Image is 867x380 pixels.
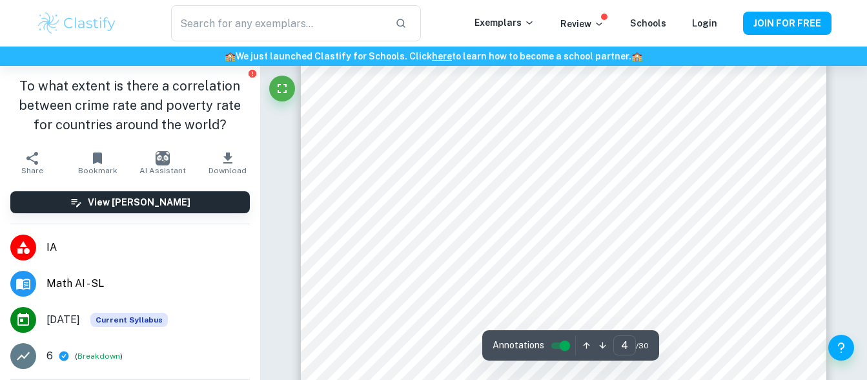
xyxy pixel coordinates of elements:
img: Clastify logo [36,10,118,36]
span: Annotations [493,339,544,352]
div: This exemplar is based on the current syllabus. Feel free to refer to it for inspiration/ideas wh... [90,313,168,327]
span: Math AI - SL [46,276,250,291]
button: Help and Feedback [828,335,854,361]
p: Exemplars [474,16,535,30]
button: JOIN FOR FREE [743,12,831,35]
span: IA [46,240,250,255]
span: [DATE] [46,312,80,328]
button: Download [195,145,260,181]
p: Review [560,17,604,31]
a: Schools [630,18,666,28]
button: Fullscreen [269,76,295,101]
span: Current Syllabus [90,313,168,327]
span: Share [21,166,43,175]
span: Bookmark [78,166,117,175]
button: Bookmark [65,145,130,181]
img: AI Assistant [156,151,170,165]
span: ( ) [75,350,123,363]
a: Login [692,18,717,28]
h6: View [PERSON_NAME] [88,195,190,209]
button: Breakdown [77,350,120,362]
span: 🏫 [631,51,642,61]
h6: We just launched Clastify for Schools. Click to learn how to become a school partner. [3,49,864,63]
input: Search for any exemplars... [171,5,384,41]
p: 6 [46,348,53,364]
h1: To what extent is there a correlation between crime rate and poverty rate for countries around th... [10,76,250,134]
a: here [432,51,452,61]
button: View [PERSON_NAME] [10,191,250,213]
button: AI Assistant [130,145,195,181]
span: / 30 [636,340,649,352]
span: Download [209,166,247,175]
span: 🏫 [225,51,236,61]
span: AI Assistant [139,166,186,175]
button: Report issue [248,69,258,78]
